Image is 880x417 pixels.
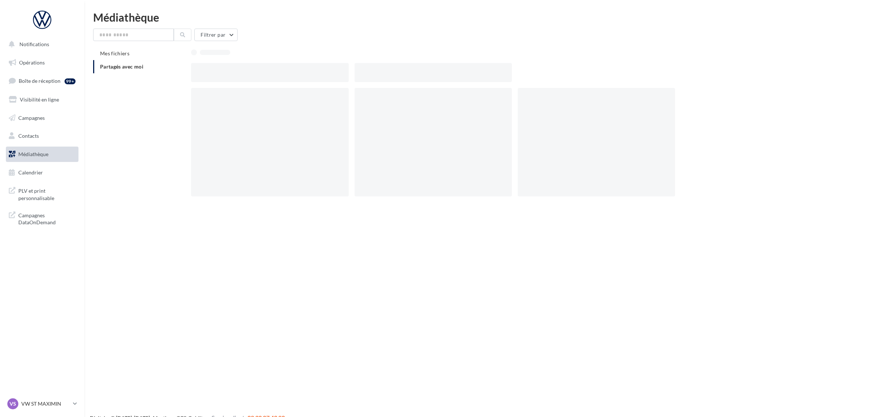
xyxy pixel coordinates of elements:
[4,207,80,229] a: Campagnes DataOnDemand
[65,78,76,84] div: 99+
[19,59,45,66] span: Opérations
[4,147,80,162] a: Médiathèque
[18,169,43,176] span: Calendrier
[18,210,76,226] span: Campagnes DataOnDemand
[100,63,143,70] span: Partagés avec moi
[6,397,78,411] a: VS VW ST MAXIMIN
[4,128,80,144] a: Contacts
[18,151,48,157] span: Médiathèque
[19,78,60,84] span: Boîte de réception
[4,183,80,204] a: PLV et print personnalisable
[19,41,49,47] span: Notifications
[4,73,80,89] a: Boîte de réception99+
[18,114,45,121] span: Campagnes
[93,12,871,23] div: Médiathèque
[18,133,39,139] span: Contacts
[4,110,80,126] a: Campagnes
[21,400,70,407] p: VW ST MAXIMIN
[194,29,238,41] button: Filtrer par
[4,165,80,180] a: Calendrier
[20,96,59,103] span: Visibilité en ligne
[18,186,76,202] span: PLV et print personnalisable
[10,400,16,407] span: VS
[4,55,80,70] a: Opérations
[4,92,80,107] a: Visibilité en ligne
[4,37,77,52] button: Notifications
[100,50,129,56] span: Mes fichiers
